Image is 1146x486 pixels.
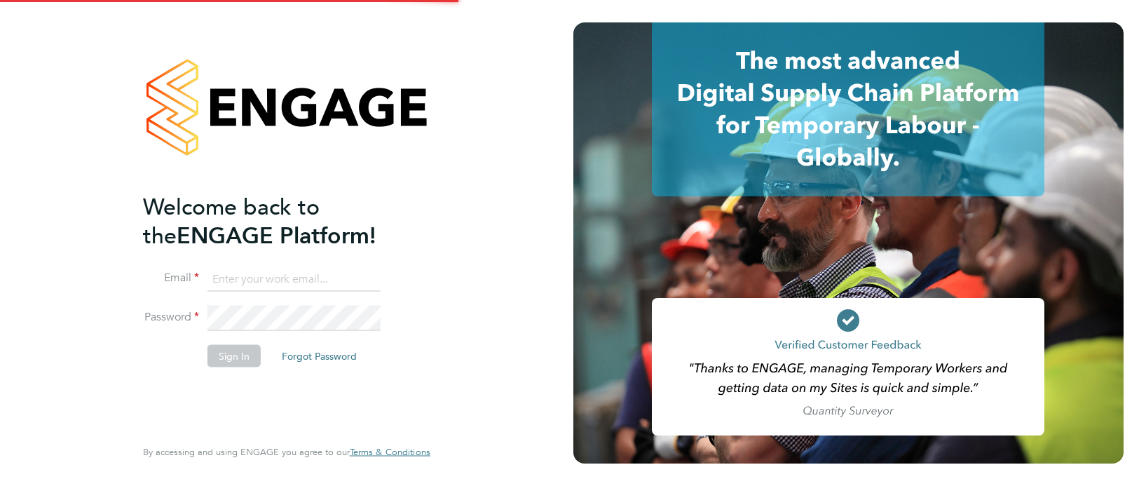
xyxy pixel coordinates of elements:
[350,447,430,458] a: Terms & Conditions
[143,193,320,249] span: Welcome back to the
[143,310,199,325] label: Password
[350,446,430,458] span: Terms & Conditions
[143,192,416,250] h2: ENGAGE Platform!
[271,345,368,367] button: Forgot Password
[207,266,381,292] input: Enter your work email...
[207,345,261,367] button: Sign In
[143,446,430,458] span: By accessing and using ENGAGE you agree to our
[143,271,199,285] label: Email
